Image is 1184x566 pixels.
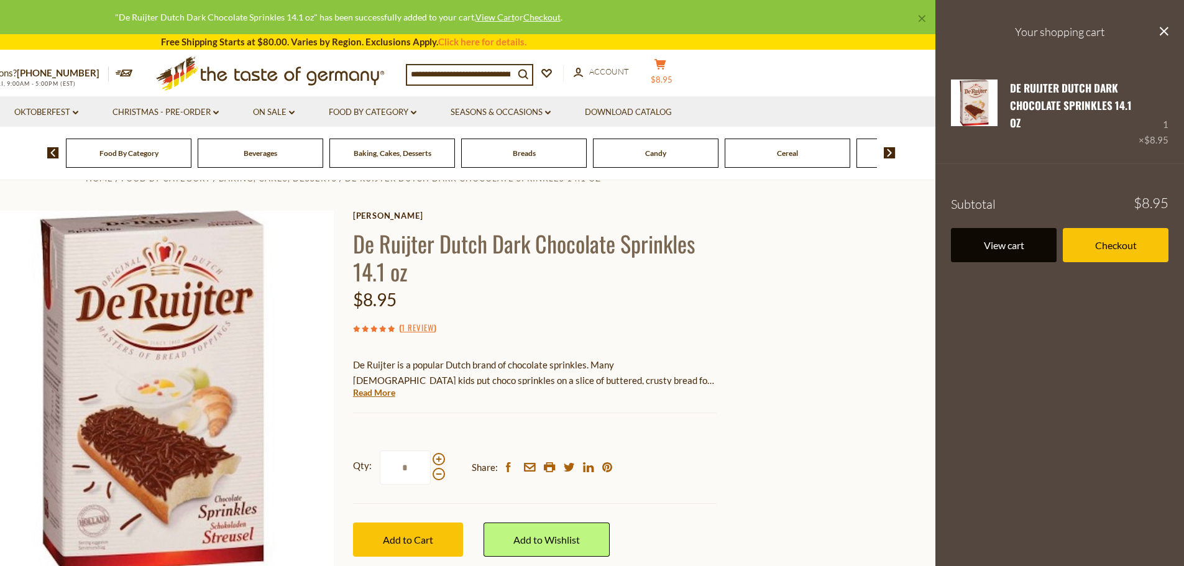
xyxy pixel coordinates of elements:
a: Food By Category [99,148,158,158]
a: Christmas - PRE-ORDER [112,106,219,119]
span: Account [589,66,629,76]
span: $8.95 [1144,134,1168,145]
span: Add to Cart [383,534,433,545]
a: On Sale [253,106,295,119]
span: Subtotal [951,196,996,212]
a: View Cart [475,12,515,22]
button: $8.95 [642,58,679,89]
p: De Ruijter is a popular Dutch brand of chocolate sprinkles. Many [DEMOGRAPHIC_DATA] kids put choc... [353,357,717,388]
span: Share: [472,460,498,475]
button: Add to Cart [353,523,463,557]
a: Oktoberfest [14,106,78,119]
a: Checkout [523,12,561,22]
a: De Ruijter Dutch Dark Chocolate Sprinkles 14.1 oz [1010,80,1132,131]
a: × [918,15,925,22]
img: next arrow [884,147,896,158]
span: $8.95 [1134,196,1168,210]
img: De Ruijter Dutch Dark Chocolate Sprinkles 14.1 oz [951,80,998,126]
a: Cereal [777,148,798,158]
a: Candy [645,148,666,158]
input: Qty: [380,450,431,485]
a: View cart [951,228,1057,262]
a: Seasons & Occasions [451,106,551,119]
a: [PERSON_NAME] [353,211,717,221]
a: Food By Category [329,106,416,119]
a: Beverages [244,148,277,158]
h1: De Ruijter Dutch Dark Chocolate Sprinkles 14.1 oz [353,229,717,285]
span: $8.95 [651,75,672,84]
a: Download Catalog [585,106,672,119]
a: 1 Review [402,321,434,335]
a: De Ruijter Dutch Dark Chocolate Sprinkles 14.1 oz [951,80,998,148]
span: ( ) [399,321,436,334]
div: 1 × [1139,80,1168,148]
a: Read More [353,386,395,399]
a: Baking, Cakes, Desserts [354,148,431,158]
span: $8.95 [353,289,397,310]
a: Add to Wishlist [484,523,610,557]
strong: Qty: [353,458,372,473]
a: Checkout [1063,228,1168,262]
a: Account [574,65,629,79]
a: Click here for details. [438,36,526,47]
img: previous arrow [47,147,59,158]
a: Breads [513,148,536,158]
a: [PHONE_NUMBER] [17,67,99,78]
